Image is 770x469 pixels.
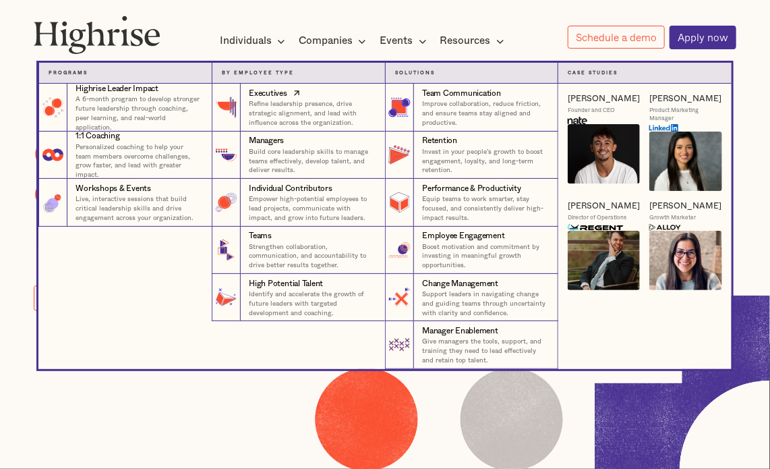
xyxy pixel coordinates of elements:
a: Team CommunicationImprove collaboration, reduce friction, and ensure teams stay aligned and produ... [385,84,558,131]
div: Individual Contributors [249,183,332,194]
p: Invest in your people’s growth to boost engagement, loyalty, and long-term retention. [422,148,548,175]
div: Highrise Leader Impact [76,83,158,94]
strong: Case Studies [568,70,618,75]
div: Manager Enablement [422,325,498,337]
img: Highrise logo [34,16,160,54]
p: Strengthen collaboration, communication, and accountability to drive better results together. [249,243,376,271]
div: Team Communication [422,88,501,99]
div: 1:1 Coaching [76,130,119,142]
div: Executives [249,88,287,99]
p: Give managers the tools, support, and training they need to lead effectively and retain top talent. [422,337,548,365]
div: High Potential Talent [249,278,323,289]
div: Individuals [220,33,272,49]
a: Change ManagementSupport leaders in navigating change and guiding teams through uncertainty with ... [385,274,558,321]
div: Retention [422,135,457,146]
p: A 6-month program to develop stronger future leadership through coaching, peer learning, and real... [76,95,202,132]
a: Workshops & EventsLive, interactive sessions that build critical leadership skills and drive enga... [38,179,212,226]
div: Companies [299,33,370,49]
div: Change Management [422,278,498,289]
p: Build core leadership skills to manage teams effectively, develop talent, and deliver results. [249,148,376,175]
div: Teams [249,230,272,242]
p: Personalized coaching to help your team members overcome challenges, grow faster, and lead with g... [76,143,202,180]
div: Events [380,33,413,49]
a: 1:1 CoachingPersonalized coaching to help your team members overcome challenges, grow faster, and... [38,132,212,179]
div: Director of Operations [568,214,626,221]
a: Individual ContributorsEmpower high-potential employees to lead projects, communicate with impact... [212,179,385,226]
p: Empower high-potential employees to lead projects, communicate with impact, and grow into future ... [249,195,376,223]
a: [PERSON_NAME] [568,200,640,211]
a: TeamsStrengthen collaboration, communication, and accountability to drive better results together. [212,227,385,274]
a: Apply now [670,26,736,49]
div: Events [380,33,431,49]
p: Refine leadership presence, drive strategic alignment, and lead with influence across the organiz... [249,100,376,128]
div: Founder and CEO [568,107,615,114]
div: Product Marketing Manager [649,107,721,121]
p: Improve collaboration, reduce friction, and ensure teams stay aligned and productive. [422,100,548,128]
a: High Potential TalentIdentify and accelerate the growth of future leaders with targeted developme... [212,274,385,321]
strong: By Employee Type [222,70,294,75]
strong: Solutions [395,70,435,75]
p: Identify and accelerate the growth of future leaders with targeted development and coaching. [249,290,376,318]
strong: Programs [49,70,88,75]
p: Support leaders in navigating change and guiding teams through uncertainty with clarity and confi... [422,290,548,318]
a: Employee EngagementBoost motivation and commitment by investing in meaningful growth opportunities. [385,227,558,274]
a: [PERSON_NAME] [649,93,721,104]
a: Manager EnablementGive managers the tools, support, and training they need to lead effectively an... [385,321,558,368]
p: Boost motivation and commitment by investing in meaningful growth opportunities. [422,243,548,271]
a: Performance & ProductivityEquip teams to work smarter, stay focused, and consistently deliver hig... [385,179,558,226]
div: Managers [249,135,284,146]
a: [PERSON_NAME] [649,200,721,211]
div: Performance & Productivity [422,183,521,194]
a: Schedule a demo [568,26,665,49]
a: RetentionInvest in your people’s growth to boost engagement, loyalty, and long-term retention. [385,132,558,179]
a: [PERSON_NAME] [568,93,640,104]
div: Employee Engagement [422,230,504,242]
div: Growth Marketer [649,214,696,221]
a: ExecutivesRefine leadership presence, drive strategic alignment, and lead with influence across t... [212,84,385,131]
div: Individuals [220,33,289,49]
a: Highrise Leader ImpactA 6-month program to develop stronger future leadership through coaching, p... [38,84,212,131]
div: Workshops & Events [76,183,151,194]
p: Equip teams to work smarter, stay focused, and consistently deliver high-impact results. [422,195,548,223]
div: Resources [440,33,491,49]
p: Live, interactive sessions that build critical leadership skills and drive engagement across your... [76,195,202,223]
div: Resources [440,33,508,49]
div: Companies [299,33,353,49]
a: ManagersBuild core leadership skills to manage teams effectively, develop talent, and deliver res... [212,132,385,179]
